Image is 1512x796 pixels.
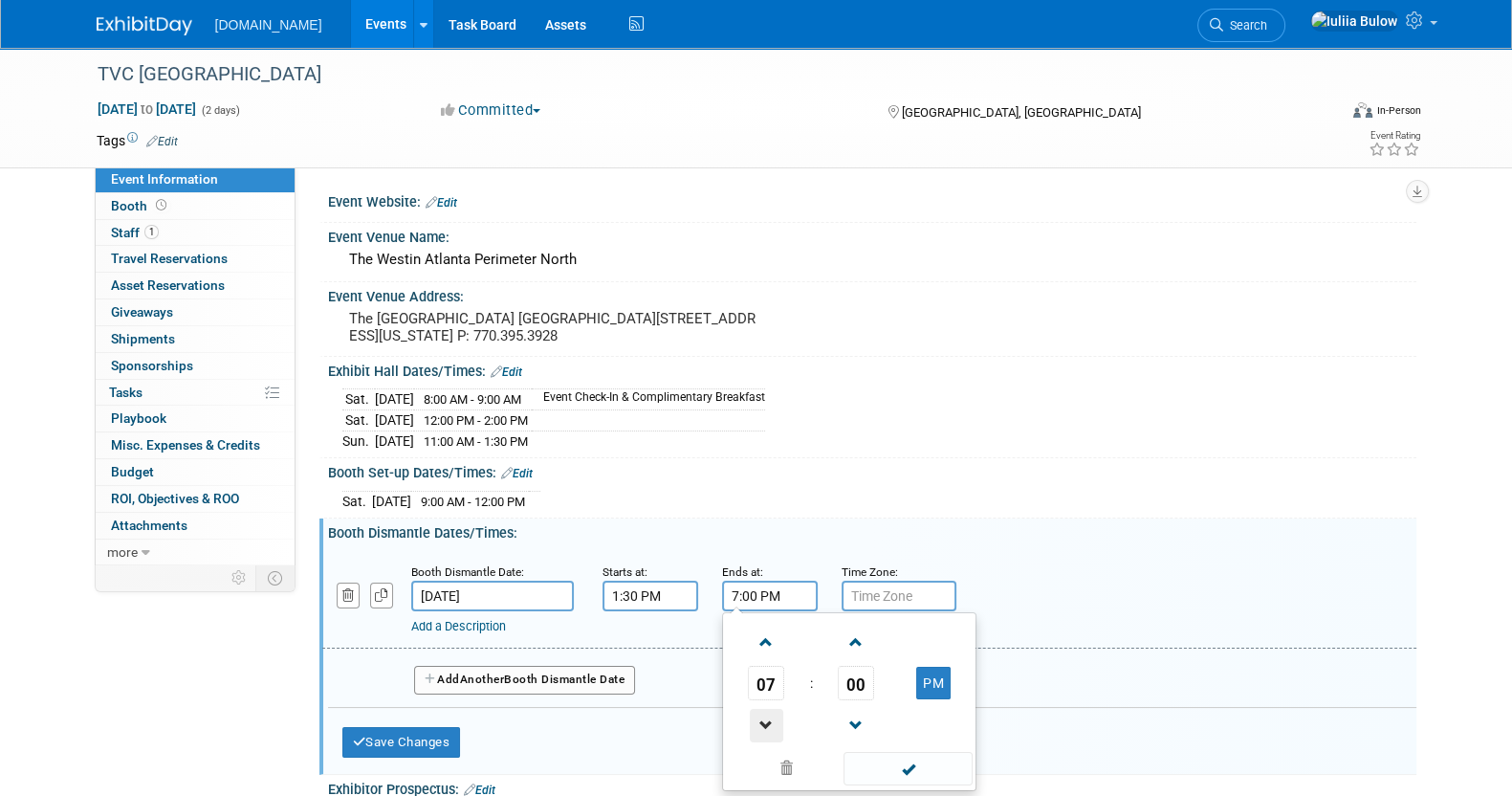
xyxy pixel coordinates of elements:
[342,245,1402,275] div: The Westin Atlanta Perimeter North
[111,491,239,506] span: ROI, Objectives & ROO
[111,358,193,373] span: Sponsorships
[375,410,414,431] td: [DATE]
[342,410,375,431] td: Sat.
[603,581,698,611] input: Start Time
[727,756,845,783] a: Clear selection
[1224,99,1421,128] div: Event Format
[200,104,240,117] span: (2 days)
[328,519,1416,542] div: Booth Dismantle Dates/Times:
[424,392,521,407] span: 8:00 AM - 9:00 AM
[111,518,187,533] span: Attachments
[426,196,457,210] a: Edit
[96,220,295,246] a: Staff1
[1368,131,1419,141] div: Event Rating
[96,406,295,431] a: Playbook
[96,486,295,512] a: ROI, Objectives & ROO
[109,385,142,400] span: Tasks
[838,617,874,666] a: Increment Minute
[111,410,166,426] span: Playbook
[722,565,763,579] small: Ends at:
[424,434,528,449] span: 11:00 AM - 1:30 PM
[96,540,295,565] a: more
[96,353,295,379] a: Sponsorships
[375,389,414,410] td: [DATE]
[96,513,295,539] a: Attachments
[842,581,956,611] input: Time Zone
[532,389,765,410] td: Event Check-In & Complimentary Breakfast
[375,431,414,451] td: [DATE]
[223,565,256,590] td: Personalize Event Tab Strip
[96,193,295,219] a: Booth
[111,331,175,346] span: Shipments
[328,223,1416,247] div: Event Venue Name:
[1197,9,1285,42] a: Search
[138,101,156,117] span: to
[342,431,375,451] td: Sun.
[1353,102,1372,118] img: Format-Inperson.png
[342,727,461,758] button: Save Changes
[349,310,760,344] pre: The [GEOGRAPHIC_DATA] [GEOGRAPHIC_DATA][STREET_ADDRESS][US_STATE] P: 770.395.3928
[342,389,375,410] td: Sat.
[902,105,1141,120] span: [GEOGRAPHIC_DATA], [GEOGRAPHIC_DATA]
[97,131,178,150] td: Tags
[111,277,225,293] span: Asset Reservations
[842,757,974,784] a: Done
[111,198,170,213] span: Booth
[91,57,1308,92] div: TVC [GEOGRAPHIC_DATA]
[424,413,528,428] span: 12:00 PM - 2:00 PM
[96,166,295,192] a: Event Information
[111,225,159,240] span: Staff
[96,459,295,485] a: Budget
[96,380,295,406] a: Tasks
[1223,18,1267,33] span: Search
[146,135,178,148] a: Edit
[838,700,874,749] a: Decrement Minute
[806,666,817,700] td: :
[411,581,574,611] input: Date
[96,246,295,272] a: Travel Reservations
[215,17,322,33] span: [DOMAIN_NAME]
[255,565,295,590] td: Toggle Event Tabs
[1375,103,1420,118] div: In-Person
[421,495,525,509] span: 9:00 AM - 12:00 PM
[97,16,192,35] img: ExhibitDay
[501,467,533,480] a: Edit
[411,619,506,633] a: Add a Description
[748,666,784,700] span: Pick Hour
[111,171,218,187] span: Event Information
[111,464,154,479] span: Budget
[411,565,524,579] small: Booth Dismantle Date:
[460,673,505,686] span: Another
[603,565,647,579] small: Starts at:
[372,491,411,511] td: [DATE]
[144,225,159,239] span: 1
[328,357,1416,382] div: Exhibit Hall Dates/Times:
[491,365,522,379] a: Edit
[96,299,295,325] a: Giveaways
[111,304,173,320] span: Giveaways
[722,581,818,611] input: End Time
[838,666,874,700] span: Pick Minute
[916,667,951,699] button: PM
[328,282,1416,306] div: Event Venue Address:
[97,100,197,118] span: [DATE] [DATE]
[96,326,295,352] a: Shipments
[342,491,372,511] td: Sat.
[152,198,170,212] span: Booth not reserved yet
[111,251,228,266] span: Travel Reservations
[842,565,898,579] small: Time Zone:
[1310,11,1398,32] img: Iuliia Bulow
[107,544,138,560] span: more
[96,273,295,298] a: Asset Reservations
[414,666,636,695] button: AddAnotherBooth Dismantle Date
[748,617,784,666] a: Increment Hour
[328,188,1416,212] div: Event Website:
[748,700,784,749] a: Decrement Hour
[111,437,260,453] span: Misc. Expenses & Credits
[328,458,1416,483] div: Booth Set-up Dates/Times:
[434,100,548,121] button: Committed
[96,432,295,458] a: Misc. Expenses & Credits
